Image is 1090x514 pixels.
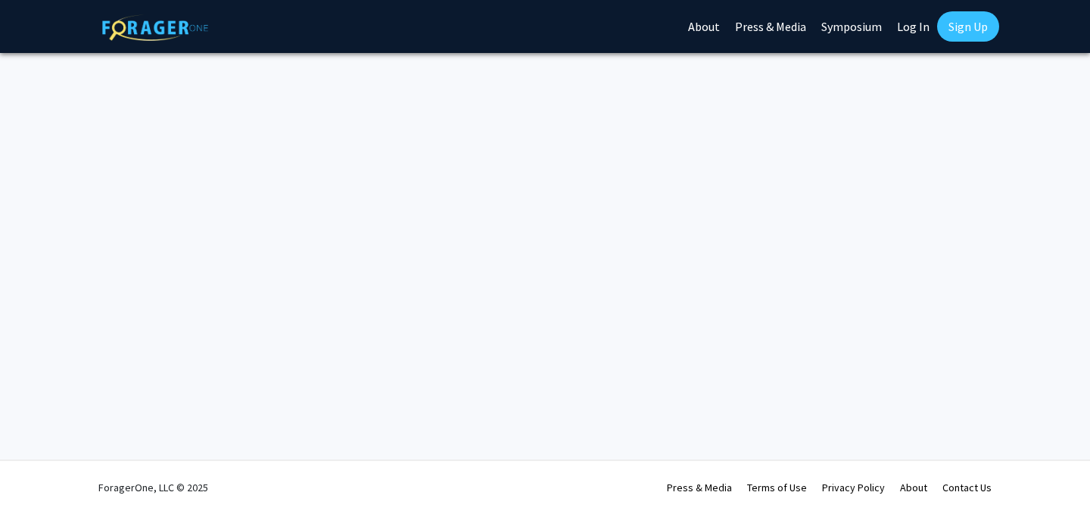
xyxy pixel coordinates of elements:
a: Sign Up [937,11,999,42]
a: Privacy Policy [822,481,885,494]
a: Press & Media [667,481,732,494]
a: Terms of Use [747,481,807,494]
div: ForagerOne, LLC © 2025 [98,461,208,514]
a: Contact Us [942,481,992,494]
img: ForagerOne Logo [102,14,208,41]
a: About [900,481,927,494]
